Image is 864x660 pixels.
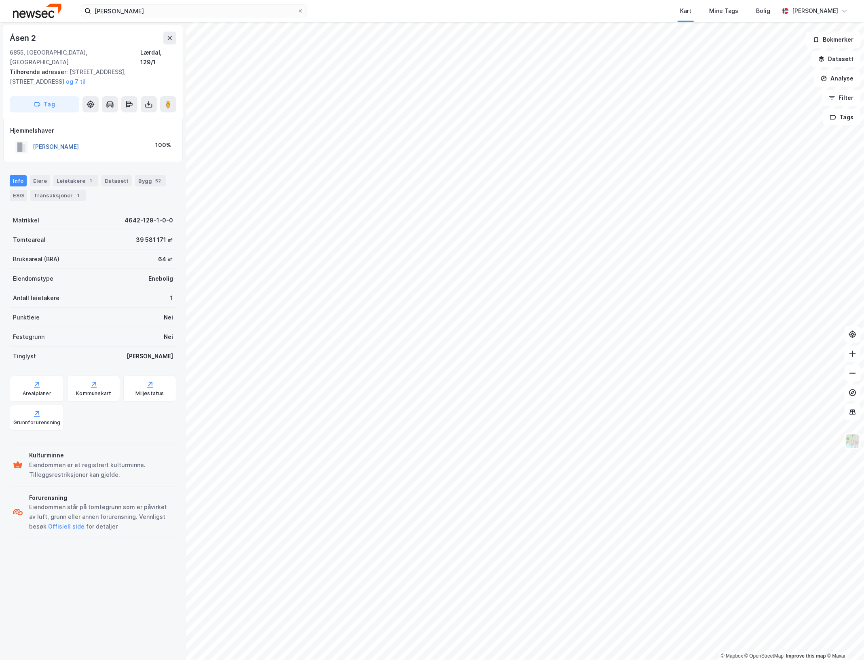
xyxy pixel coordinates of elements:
[10,126,176,135] div: Hjemmelshaver
[13,274,53,283] div: Eiendomstype
[10,175,27,186] div: Info
[13,254,59,264] div: Bruksareal (BRA)
[29,451,173,460] div: Kulturminne
[154,177,163,185] div: 52
[10,48,140,67] div: 6855, [GEOGRAPHIC_DATA], [GEOGRAPHIC_DATA]
[87,177,95,185] div: 1
[824,621,864,660] iframe: Chat Widget
[13,419,60,426] div: Grunnforurensning
[29,493,173,503] div: Forurensning
[13,351,36,361] div: Tinglyst
[13,293,59,303] div: Antall leietakere
[74,191,82,199] div: 1
[13,332,44,342] div: Festegrunn
[136,235,173,245] div: 39 581 171 ㎡
[10,96,79,112] button: Tag
[164,313,173,322] div: Nei
[127,351,173,361] div: [PERSON_NAME]
[135,175,166,186] div: Bygg
[10,68,70,75] span: Tilhørende adresser:
[745,653,784,659] a: OpenStreetMap
[10,32,38,44] div: Åsen 2
[158,254,173,264] div: 64 ㎡
[13,4,61,18] img: newsec-logo.f6e21ccffca1b3a03d2d.png
[10,67,170,87] div: [STREET_ADDRESS], [STREET_ADDRESS]
[709,6,738,16] div: Mine Tags
[13,216,39,225] div: Matrikkel
[29,502,173,531] div: Eiendommen står på tomtegrunn som er påvirket av luft, grunn eller annen forurensning. Vennligst ...
[822,90,861,106] button: Filter
[823,109,861,125] button: Tags
[845,434,860,449] img: Z
[30,190,86,201] div: Transaksjoner
[13,235,45,245] div: Tomteareal
[29,460,173,480] div: Eiendommen er et registrert kulturminne. Tilleggsrestriksjoner kan gjelde.
[23,390,51,397] div: Arealplaner
[13,313,40,322] div: Punktleie
[792,6,838,16] div: [PERSON_NAME]
[76,390,111,397] div: Kommunekart
[148,274,173,283] div: Enebolig
[756,6,770,16] div: Bolig
[680,6,691,16] div: Kart
[10,190,27,201] div: ESG
[155,140,171,150] div: 100%
[140,48,176,67] div: Lærdal, 129/1
[164,332,173,342] div: Nei
[30,175,50,186] div: Eiere
[786,653,826,659] a: Improve this map
[806,32,861,48] button: Bokmerker
[53,175,98,186] div: Leietakere
[125,216,173,225] div: 4642-129-1-0-0
[170,293,173,303] div: 1
[824,621,864,660] div: Kontrollprogram for chat
[136,390,164,397] div: Miljøstatus
[721,653,743,659] a: Mapbox
[91,5,297,17] input: Søk på adresse, matrikkel, gårdeiere, leietakere eller personer
[814,70,861,87] button: Analyse
[101,175,132,186] div: Datasett
[811,51,861,67] button: Datasett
